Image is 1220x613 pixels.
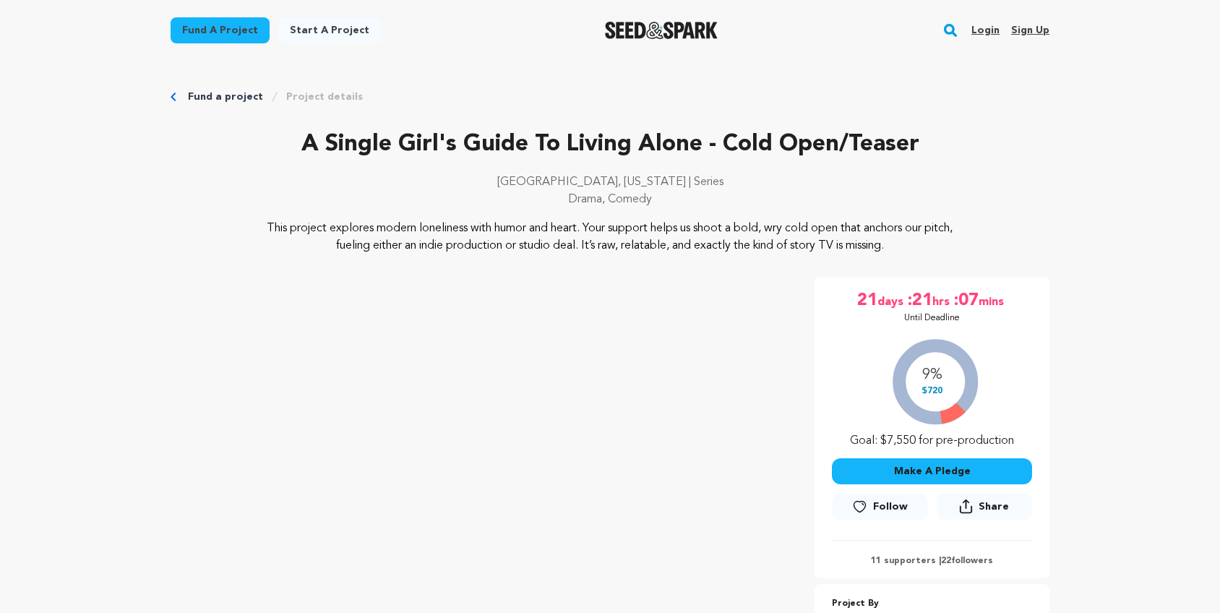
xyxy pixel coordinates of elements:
p: Drama, Comedy [171,191,1049,208]
p: A Single Girl's Guide To Living Alone - Cold Open/Teaser [171,127,1049,162]
span: days [877,289,906,312]
span: mins [979,289,1007,312]
p: Project By [832,596,1032,612]
a: Project details [286,90,363,104]
a: Fund a project [188,90,263,104]
a: Start a project [278,17,381,43]
span: Share [937,493,1032,526]
p: 11 supporters | followers [832,555,1032,567]
a: Fund a project [171,17,270,43]
span: Follow [873,500,908,514]
span: 22 [941,557,951,565]
span: 21 [857,289,877,312]
p: [GEOGRAPHIC_DATA], [US_STATE] | Series [171,173,1049,191]
a: Sign up [1011,19,1049,42]
p: Until Deadline [904,312,960,324]
button: Make A Pledge [832,458,1032,484]
span: :07 [953,289,979,312]
a: Seed&Spark Homepage [605,22,718,39]
a: Login [971,19,1000,42]
span: hrs [932,289,953,312]
div: Breadcrumb [171,90,1049,104]
span: Share [979,500,1009,514]
a: Follow [832,494,927,520]
button: Share [937,493,1032,520]
p: This project explores modern loneliness with humor and heart. Your support helps us shoot a bold,... [259,220,962,254]
img: Seed&Spark Logo Dark Mode [605,22,718,39]
span: :21 [906,289,932,312]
